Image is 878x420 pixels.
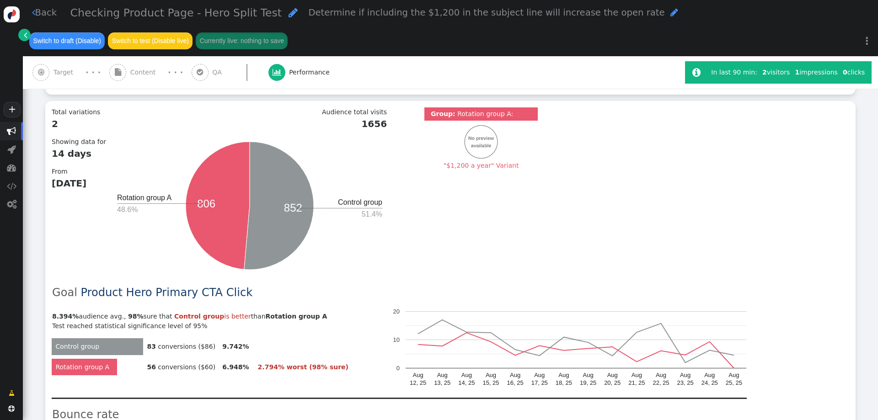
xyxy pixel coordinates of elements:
[413,372,423,378] text: Aug
[289,68,333,77] span: Performance
[115,69,121,76] span: 
[653,379,669,386] text: 22, 25
[604,379,621,386] text: 20, 25
[393,336,400,343] text: 10
[726,379,742,386] text: 25, 25
[174,313,224,320] b: Control group
[158,343,215,350] span: conversions ($86)
[444,161,519,170] div: "$1,200 a year" Variant
[289,7,298,18] span: 
[117,194,172,202] text: Rotation group A
[273,69,281,76] span: 
[70,6,282,19] span: Checking Product Page - Hero Split Test
[18,29,31,41] a: 
[266,313,327,320] b: Rotation group A
[461,372,472,378] text: Aug
[7,181,16,191] span: 
[52,313,79,320] b: 8.394%
[362,210,382,218] text: 51.4%
[168,66,183,79] div: · · ·
[632,372,642,378] text: Aug
[393,308,400,315] text: 20
[656,372,666,378] text: Aug
[119,117,387,131] b: 1656
[583,372,594,378] text: Aug
[795,69,837,76] span: impressions
[197,197,215,210] text: 806
[507,379,524,386] text: 16, 25
[7,127,16,136] span: 
[2,385,21,401] a: 
[147,343,155,350] b: 83
[4,102,20,117] a: +
[410,379,426,386] text: 12, 25
[711,68,760,77] div: In last 90 min:
[510,372,520,378] text: Aug
[486,372,496,378] text: Aug
[556,379,572,386] text: 18, 25
[192,56,268,89] a:  QA
[7,163,16,172] span: 
[760,68,792,77] div: visitors
[308,7,664,18] span: Determine if including the $1,200 in the subject line will increase the open rate
[258,363,348,371] b: 2.794% worst (98% sure)
[32,8,35,17] span: 
[174,313,251,320] span: is better
[32,56,109,89] a:  Target · · ·
[52,321,376,331] div: Test reached statistical significance level of 95%
[81,286,253,299] a: Product Hero Primary CTA Click
[795,69,799,76] b: 1
[380,309,746,396] svg: A chart.
[437,372,448,378] text: Aug
[607,372,618,378] text: Aug
[52,167,112,197] div: From
[112,137,387,274] svg: A chart.
[108,32,193,49] button: Switch to test (Disable live)
[483,379,499,386] text: 15, 25
[628,379,645,386] text: 21, 25
[52,137,112,167] div: Showing data for
[222,343,249,350] b: 9.742%
[128,313,144,320] b: 98%
[9,388,15,398] span: 
[197,69,203,76] span: 
[322,108,387,116] span: Audience total visits
[431,110,455,117] b: Group:
[284,202,302,214] text: 852
[843,69,847,76] b: 0
[338,198,382,206] text: Control group
[117,206,138,213] text: 48.6%
[52,308,377,335] td: audience avg., than
[52,286,77,299] span: Goal
[158,363,215,371] span: conversions ($60)
[126,313,172,320] span: sure that
[109,56,192,89] a:  Content · · ·
[701,379,718,386] text: 24, 25
[729,372,739,378] text: Aug
[52,340,103,353] div: Control group
[534,372,545,378] text: Aug
[52,147,106,160] b: 14 days
[38,69,44,76] span: 
[762,69,767,76] b: 2
[580,379,596,386] text: 19, 25
[32,6,57,19] a: Back
[86,66,101,79] div: · · ·
[130,68,160,77] span: Content
[680,372,691,378] text: Aug
[52,176,106,190] b: [DATE]
[704,372,715,378] text: Aug
[458,379,475,386] text: 14, 25
[457,110,513,117] span: Rotation group A:
[4,6,20,22] img: logo-icon.svg
[52,107,112,137] div: Total variations
[212,68,225,77] span: QA
[8,405,15,412] span: 
[458,125,504,159] img: 107.png
[7,145,16,154] span: 
[147,363,155,371] b: 56
[692,68,701,77] span: 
